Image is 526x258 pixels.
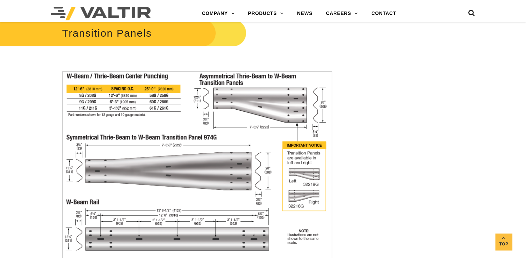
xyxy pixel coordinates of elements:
a: CAREERS [319,7,365,20]
a: Top [495,234,512,251]
a: PRODUCTS [241,7,290,20]
a: COMPANY [195,7,241,20]
img: Valtir [51,7,151,20]
span: Top [495,240,512,248]
a: NEWS [290,7,319,20]
a: CONTACT [365,7,403,20]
